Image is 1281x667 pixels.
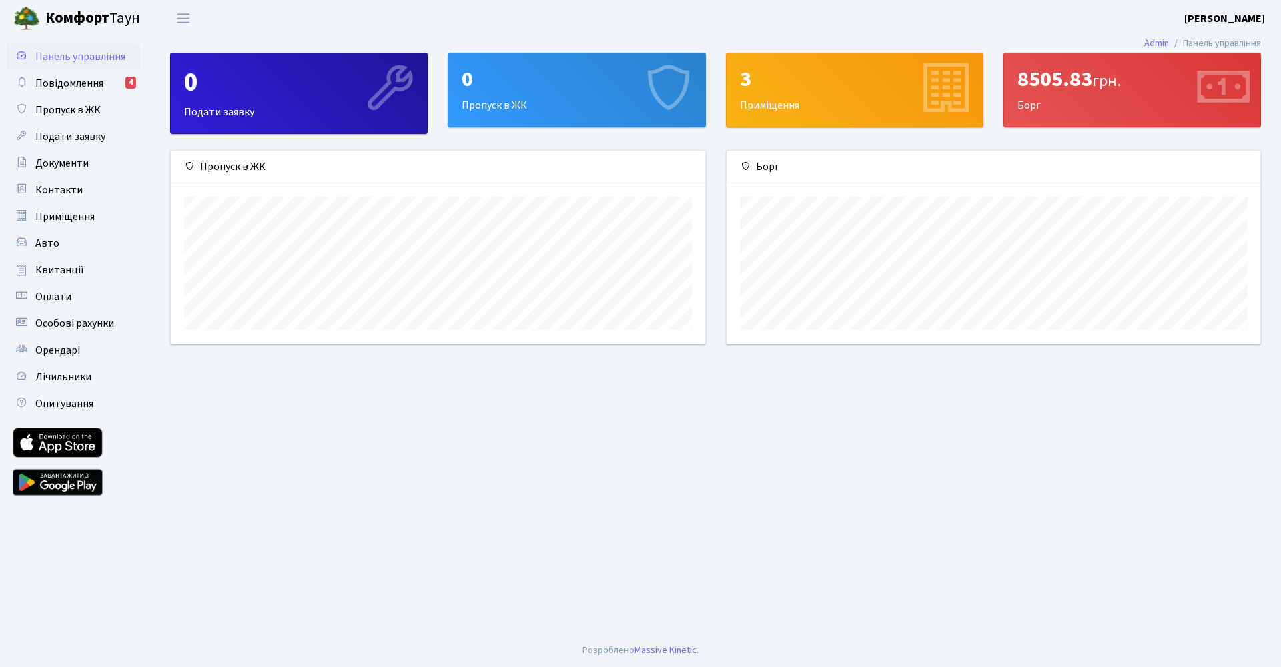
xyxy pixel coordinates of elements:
[7,230,140,257] a: Авто
[35,183,83,197] span: Контакти
[35,236,59,251] span: Авто
[7,97,140,123] a: Пропуск в ЖК
[1144,36,1169,50] a: Admin
[125,77,136,89] div: 4
[167,7,200,29] button: Переключити навігацію
[1092,69,1121,93] span: грн.
[45,7,140,30] span: Таун
[448,53,705,127] div: Пропуск в ЖК
[170,53,428,134] a: 0Подати заявку
[13,5,40,32] img: logo.png
[7,337,140,364] a: Орендарі
[7,364,140,390] a: Лічильники
[35,156,89,171] span: Документи
[35,76,103,91] span: Повідомлення
[7,177,140,203] a: Контакти
[582,643,699,658] div: Розроблено .
[740,67,969,92] div: 3
[35,289,71,304] span: Оплати
[7,70,140,97] a: Повідомлення4
[35,396,93,411] span: Опитування
[7,283,140,310] a: Оплати
[1184,11,1265,27] a: [PERSON_NAME]
[726,53,983,127] a: 3Приміщення
[448,53,705,127] a: 0Пропуск в ЖК
[184,67,414,99] div: 0
[7,257,140,283] a: Квитанції
[634,643,697,657] a: Massive Kinetic
[35,209,95,224] span: Приміщення
[35,49,125,64] span: Панель управління
[462,67,691,92] div: 0
[171,53,427,133] div: Подати заявку
[35,263,84,277] span: Квитанції
[727,151,1261,183] div: Борг
[7,123,140,150] a: Подати заявку
[7,310,140,337] a: Особові рахунки
[727,53,983,127] div: Приміщення
[171,151,705,183] div: Пропуск в ЖК
[7,203,140,230] a: Приміщення
[1184,11,1265,26] b: [PERSON_NAME]
[7,150,140,177] a: Документи
[1169,36,1261,51] li: Панель управління
[35,103,101,117] span: Пропуск в ЖК
[35,129,105,144] span: Подати заявку
[7,390,140,417] a: Опитування
[1004,53,1260,127] div: Борг
[1124,29,1281,57] nav: breadcrumb
[35,316,114,331] span: Особові рахунки
[7,43,140,70] a: Панель управління
[45,7,109,29] b: Комфорт
[1017,67,1247,92] div: 8505.83
[35,370,91,384] span: Лічильники
[35,343,80,358] span: Орендарі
